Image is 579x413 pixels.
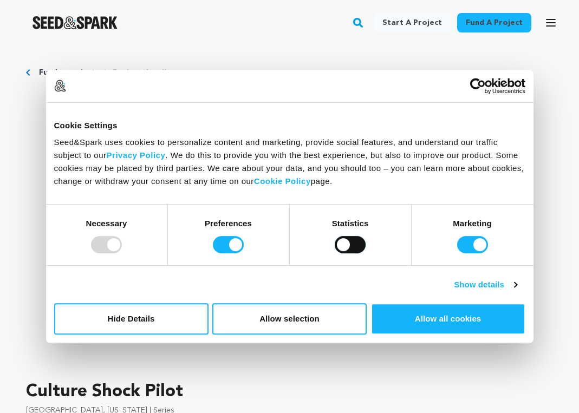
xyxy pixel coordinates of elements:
[113,67,170,78] a: Project details
[39,67,95,78] a: Fund a project
[453,219,492,228] strong: Marketing
[54,303,209,335] button: Hide Details
[26,67,553,78] div: Breadcrumb
[374,13,451,32] a: Start a project
[431,78,525,94] a: Usercentrics Cookiebot - opens in a new window
[54,136,525,188] div: Seed&Spark uses cookies to personalize content and marketing, provide social features, and unders...
[54,119,525,132] div: Cookie Settings
[54,80,66,91] img: logo
[212,303,367,335] button: Allow selection
[254,176,311,186] a: Cookie Policy
[371,303,525,335] button: Allow all cookies
[107,150,166,160] a: Privacy Policy
[26,379,553,405] p: Culture Shock Pilot
[205,219,252,228] strong: Preferences
[32,16,118,29] img: Seed&Spark Logo Dark Mode
[454,278,517,291] a: Show details
[32,16,118,29] a: Seed&Spark Homepage
[332,219,369,228] strong: Statistics
[457,13,531,32] a: Fund a project
[86,219,127,228] strong: Necessary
